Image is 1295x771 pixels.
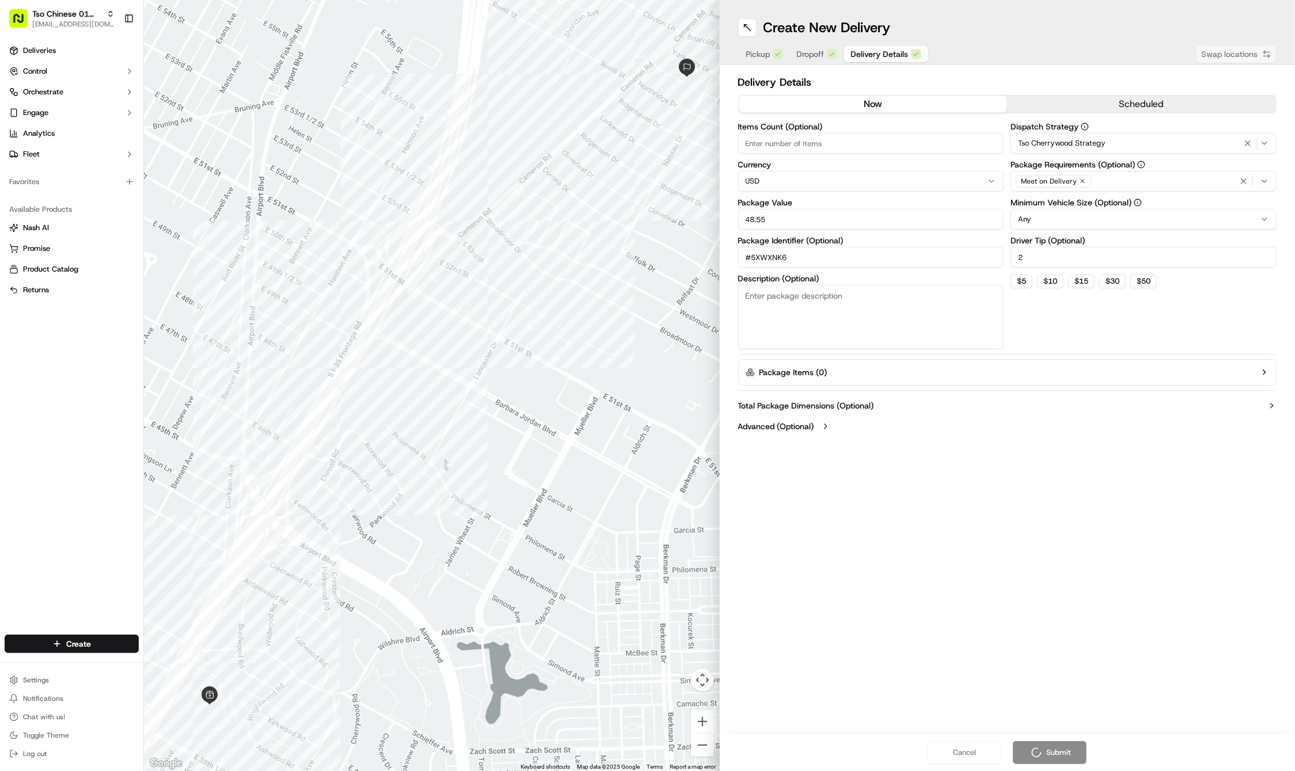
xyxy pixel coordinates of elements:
[23,66,47,77] span: Control
[746,48,770,60] span: Pickup
[12,110,32,131] img: 1736555255976-a54dd68f-1ca7-489b-9aae-adbdc363a1c4
[12,169,21,178] div: 📗
[7,163,93,184] a: 📗Knowledge Base
[39,110,189,122] div: Start new chat
[5,124,139,143] a: Analytics
[1081,123,1089,131] button: Dispatch Strategy
[5,672,139,688] button: Settings
[5,709,139,725] button: Chat with us!
[1011,161,1277,169] label: Package Requirements (Optional)
[521,763,571,771] button: Keyboard shortcuts
[5,145,139,163] button: Fleet
[147,756,185,771] img: Google
[5,200,139,219] div: Available Products
[738,123,1004,131] label: Items Count (Optional)
[691,669,714,692] button: Map camera controls
[12,47,210,65] p: Welcome 👋
[23,243,50,254] span: Promise
[5,635,139,653] button: Create
[759,367,827,378] label: Package Items ( 0 )
[5,746,139,762] button: Log out
[5,219,139,237] button: Nash AI
[23,694,63,703] span: Notifications
[32,8,102,20] button: Tso Chinese 01 Cherrywood
[23,128,55,139] span: Analytics
[691,734,714,757] button: Zoom out
[1037,274,1064,288] button: $10
[115,196,139,204] span: Pylon
[23,149,40,159] span: Fleet
[23,87,63,97] span: Orchestrate
[23,731,69,740] span: Toggle Theme
[5,727,139,743] button: Toggle Theme
[93,163,189,184] a: 💻API Documentation
[5,5,119,32] button: Tso Chinese 01 Cherrywood[EMAIL_ADDRESS][DOMAIN_NAME]
[738,421,814,432] label: Advanced (Optional)
[97,169,107,178] div: 💻
[9,264,134,274] a: Product Catalog
[1011,247,1277,268] input: Enter driver tip amount
[1134,199,1142,207] button: Minimum Vehicle Size (Optional)
[30,75,207,87] input: Got a question? Start typing here...
[5,281,139,299] button: Returns
[23,223,49,233] span: Nash AI
[739,96,1008,113] button: now
[109,167,185,179] span: API Documentation
[1018,138,1106,148] span: Tso Cherrywood Strategy
[738,161,1004,169] label: Currency
[1068,274,1095,288] button: $15
[5,41,139,60] a: Deliveries
[5,83,139,101] button: Orchestrate
[1011,171,1277,192] button: Meet on Delivery
[738,209,1004,230] input: Enter package value
[738,400,874,411] label: Total Package Dimensions (Optional)
[23,45,56,56] span: Deliveries
[5,62,139,81] button: Control
[23,108,48,118] span: Engage
[12,12,35,35] img: Nash
[23,264,78,274] span: Product Catalog
[66,638,91,650] span: Create
[9,223,134,233] a: Nash AI
[738,359,1277,385] button: Package Items (0)
[23,675,49,685] span: Settings
[1007,96,1276,113] button: scheduled
[32,20,115,29] button: [EMAIL_ADDRESS][DOMAIN_NAME]
[691,710,714,733] button: Zoom in
[9,243,134,254] a: Promise
[1130,274,1157,288] button: $50
[39,122,146,131] div: We're available if you need us!
[81,195,139,204] a: Powered byPylon
[1099,274,1126,288] button: $30
[738,421,1277,432] button: Advanced (Optional)
[5,239,139,258] button: Promise
[147,756,185,771] a: Open this area in Google Maps (opens a new window)
[738,274,1004,283] label: Description (Optional)
[5,690,139,707] button: Notifications
[1011,123,1277,131] label: Dispatch Strategy
[797,48,825,60] span: Dropoff
[1011,199,1277,207] label: Minimum Vehicle Size (Optional)
[738,199,1004,207] label: Package Value
[5,104,139,122] button: Engage
[647,764,663,770] a: Terms (opens in new tab)
[1137,161,1145,169] button: Package Requirements (Optional)
[1021,177,1077,186] span: Meet on Delivery
[738,247,1004,268] input: Enter package identifier
[738,400,1277,411] button: Total Package Dimensions (Optional)
[9,285,134,295] a: Returns
[764,18,891,37] h1: Create New Delivery
[23,285,49,295] span: Returns
[1011,236,1277,245] label: Driver Tip (Optional)
[738,236,1004,245] label: Package Identifier (Optional)
[23,167,88,179] span: Knowledge Base
[738,74,1277,90] h2: Delivery Details
[670,764,716,770] a: Report a map error
[578,764,640,770] span: Map data ©2025 Google
[851,48,909,60] span: Delivery Details
[5,173,139,191] div: Favorites
[1011,133,1277,154] button: Tso Cherrywood Strategy
[738,133,1004,154] input: Enter number of items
